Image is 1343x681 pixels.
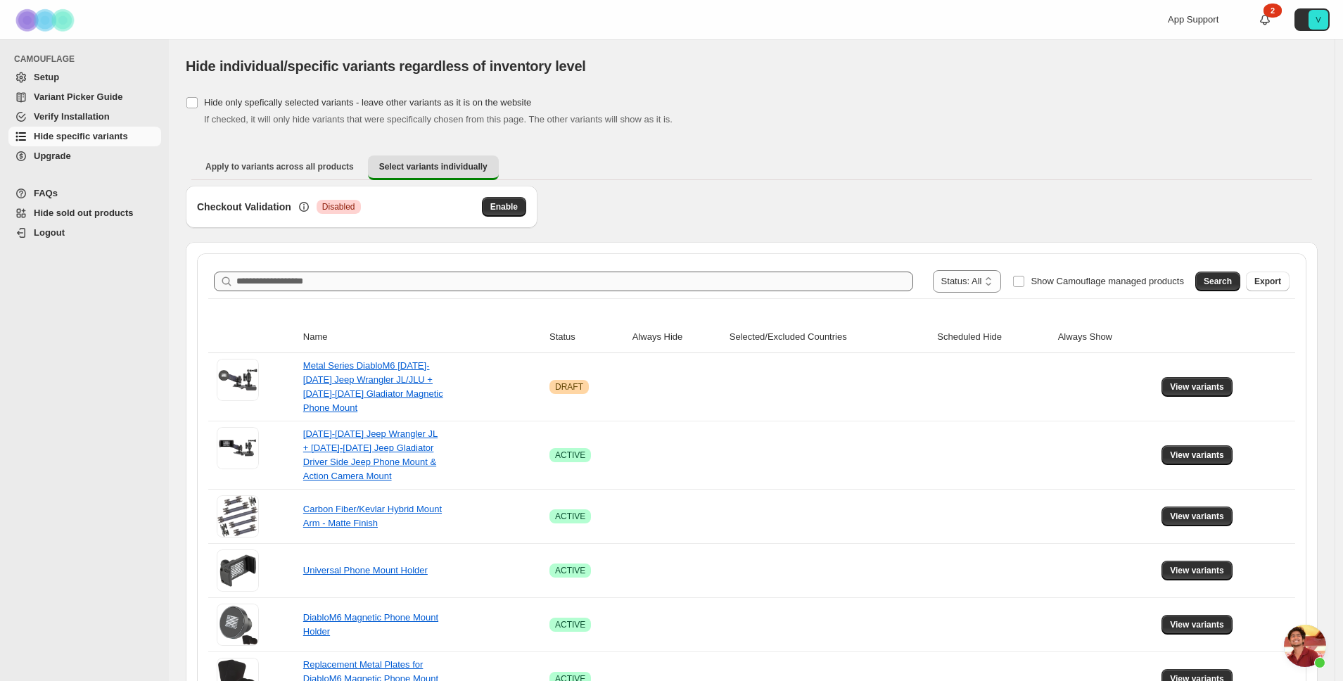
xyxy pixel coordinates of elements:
span: Logout [34,227,65,238]
span: Enable [490,201,518,212]
span: Verify Installation [34,111,110,122]
a: Variant Picker Guide [8,87,161,107]
a: DiabloM6 Magnetic Phone Mount Holder [303,612,438,637]
span: Show Camouflage managed products [1031,276,1184,286]
span: View variants [1170,450,1224,461]
span: Upgrade [34,151,71,161]
span: ACTIVE [555,619,585,630]
span: If checked, it will only hide variants that were specifically chosen from this page. The other va... [204,114,673,125]
a: Universal Phone Mount Holder [303,565,428,575]
a: Verify Installation [8,107,161,127]
span: Apply to variants across all products [205,161,354,172]
a: Logout [8,223,161,243]
a: FAQs [8,184,161,203]
span: ACTIVE [555,450,585,461]
a: Hide sold out products [8,203,161,223]
span: DRAFT [555,381,583,393]
img: Carbon Fiber/Kevlar Hybrid Mount Arm - Matte Finish [217,495,259,537]
span: View variants [1170,619,1224,630]
span: Hide sold out products [34,208,134,218]
img: Metal Series DiabloM6 2018-2023 Jeep Wrangler JL/JLU + 2020-2023 Gladiator Magnetic Phone Mount [217,359,259,401]
div: Open chat [1284,625,1326,667]
button: View variants [1161,507,1233,526]
button: Enable [482,197,526,217]
button: View variants [1161,377,1233,397]
button: Search [1195,272,1240,291]
span: CAMOUFLAGE [14,53,162,65]
th: Name [299,322,545,353]
a: [DATE]-[DATE] Jeep Wrangler JL + [DATE]-[DATE] Jeep Gladiator Driver Side Jeep Phone Mount & Acti... [303,428,438,481]
button: View variants [1161,615,1233,635]
span: FAQs [34,188,58,198]
span: Export [1254,276,1281,287]
span: ACTIVE [555,565,585,576]
th: Always Hide [628,322,725,353]
th: Selected/Excluded Countries [725,322,934,353]
span: Avatar with initials V [1309,10,1328,30]
span: Select variants individually [379,161,488,172]
button: View variants [1161,561,1233,580]
span: Disabled [322,201,355,212]
img: DiabloM6 Magnetic Phone Mount Holder [217,604,259,646]
span: View variants [1170,565,1224,576]
th: Always Show [1054,322,1158,353]
button: Select variants individually [368,155,499,180]
button: View variants [1161,445,1233,465]
img: Universal Phone Mount Holder [217,549,259,592]
img: 2018-2023 Jeep Wrangler JL + 2020-2023 Jeep Gladiator Driver Side Jeep Phone Mount & Action Camer... [217,427,259,469]
a: Carbon Fiber/Kevlar Hybrid Mount Arm - Matte Finish [303,504,442,528]
a: 2 [1258,13,1272,27]
span: Hide individual/specific variants regardless of inventory level [186,58,586,74]
th: Scheduled Hide [933,322,1053,353]
span: App Support [1168,14,1218,25]
a: Hide specific variants [8,127,161,146]
th: Status [545,322,628,353]
a: Setup [8,68,161,87]
button: Export [1246,272,1290,291]
span: Variant Picker Guide [34,91,122,102]
button: Avatar with initials V [1294,8,1330,31]
span: View variants [1170,511,1224,522]
img: Camouflage [11,1,82,39]
button: Apply to variants across all products [194,155,365,178]
span: ACTIVE [555,511,585,522]
a: Upgrade [8,146,161,166]
span: Search [1204,276,1232,287]
span: View variants [1170,381,1224,393]
span: Setup [34,72,59,82]
span: Hide only spefically selected variants - leave other variants as it is on the website [204,97,531,108]
text: V [1316,15,1321,24]
span: Hide specific variants [34,131,128,141]
h3: Checkout Validation [197,200,291,214]
a: Metal Series DiabloM6 [DATE]-[DATE] Jeep Wrangler JL/JLU + [DATE]-[DATE] Gladiator Magnetic Phone... [303,360,443,413]
div: 2 [1264,4,1282,18]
